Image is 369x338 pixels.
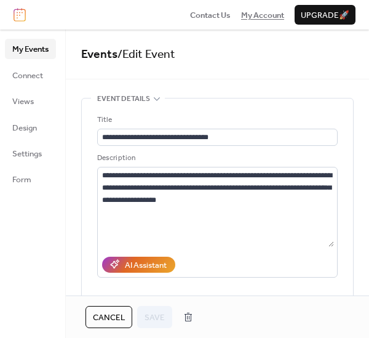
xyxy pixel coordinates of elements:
div: Description [97,152,335,164]
span: My Account [241,9,284,22]
span: Cancel [93,312,125,324]
a: My Events [5,39,56,58]
div: Title [97,114,335,126]
img: logo [14,8,26,22]
span: Form [12,174,31,186]
button: Upgrade🚀 [295,5,355,25]
a: Events [81,43,117,66]
span: Connect [12,70,43,82]
a: Form [5,169,56,189]
span: Design [12,122,37,134]
span: My Events [12,43,49,55]
div: AI Assistant [125,259,167,272]
span: / Edit Event [117,43,175,66]
a: My Account [241,9,284,21]
span: Upgrade 🚀 [301,9,349,22]
a: Design [5,118,56,137]
div: Location [97,292,335,305]
a: Contact Us [190,9,231,21]
a: Views [5,91,56,111]
span: Views [12,95,34,108]
button: AI Assistant [102,257,175,273]
span: Contact Us [190,9,231,22]
span: Settings [12,148,42,160]
a: Settings [5,143,56,163]
span: Event details [97,93,150,105]
a: Connect [5,65,56,85]
button: Cancel [85,306,132,328]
